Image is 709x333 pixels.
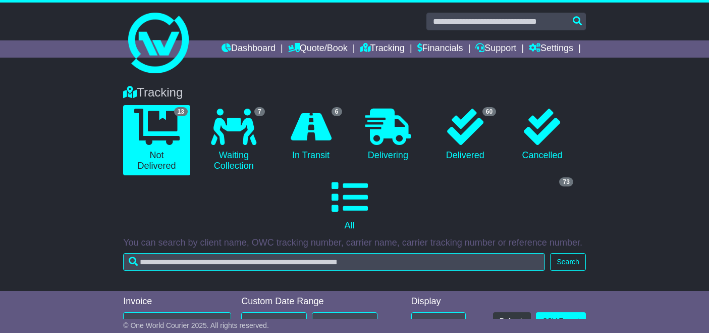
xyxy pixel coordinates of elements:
div: Invoice [123,296,231,307]
div: Custom Date Range [241,296,389,307]
a: CSV Export [536,312,586,330]
a: 60 Delivered [431,105,499,165]
a: Delivering [355,105,422,165]
a: Tracking [360,40,405,58]
a: Quote/Book [288,40,348,58]
div: Tracking [118,85,591,100]
a: Support [475,40,516,58]
p: You can search by client name, OWC tracking number, carrier name, carrier tracking number or refe... [123,237,586,249]
a: 73 All [123,175,576,235]
div: Display [411,296,466,307]
span: 6 [332,107,342,116]
a: Settings [529,40,573,58]
span: 73 [559,177,573,186]
button: Search [550,253,585,271]
span: © One World Courier 2025. All rights reserved. [123,321,269,329]
a: Financials [417,40,463,58]
a: 7 Waiting Collection [200,105,267,175]
a: 6 In Transit [278,105,345,165]
span: 13 [174,107,188,116]
span: 60 [482,107,496,116]
span: 7 [254,107,265,116]
a: Dashboard [222,40,276,58]
button: Refresh [493,312,531,330]
a: Cancelled [509,105,576,165]
a: 13 Not Delivered [123,105,190,175]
